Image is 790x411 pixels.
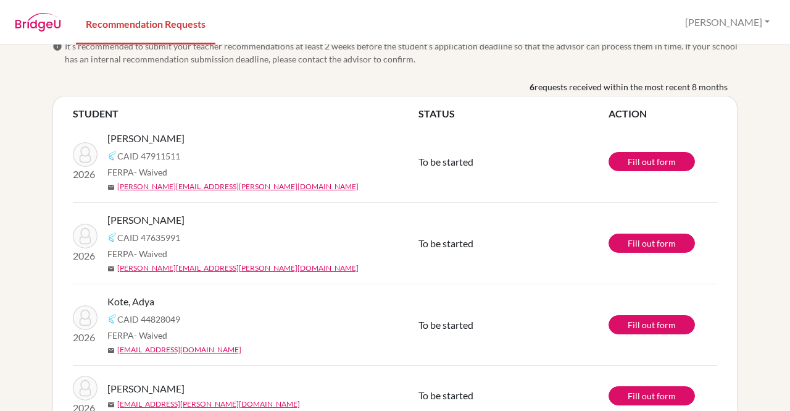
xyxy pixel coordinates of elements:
[73,376,98,400] img: Thakkar, Angel
[134,248,167,259] span: - Waived
[107,151,117,161] img: Common App logo
[73,248,98,263] p: 2026
[609,106,717,121] th: ACTION
[418,237,473,249] span: To be started
[73,224,98,248] img: Kavatkar, Kshipra
[117,344,241,355] a: [EMAIL_ADDRESS][DOMAIN_NAME]
[609,315,695,334] a: Fill out form
[418,389,473,401] span: To be started
[117,181,359,192] a: [PERSON_NAME][EMAIL_ADDRESS][PERSON_NAME][DOMAIN_NAME]
[107,347,115,354] span: mail
[134,330,167,341] span: - Waived
[534,80,728,93] span: requests received within the most recent 8 months
[73,167,98,182] p: 2026
[117,313,180,326] span: CAID 44828049
[609,152,695,171] a: Fill out form
[117,263,359,274] a: [PERSON_NAME][EMAIL_ADDRESS][PERSON_NAME][DOMAIN_NAME]
[107,314,117,324] img: Common App logo
[107,381,185,396] span: [PERSON_NAME]
[107,232,117,242] img: Common App logo
[52,41,62,51] span: info
[73,305,98,330] img: Kote, Adya
[107,213,185,227] span: [PERSON_NAME]
[134,167,167,177] span: - Waived
[107,294,154,309] span: Kote, Adya
[107,265,115,273] span: mail
[107,131,185,146] span: [PERSON_NAME]
[117,231,180,244] span: CAID 47635991
[418,106,609,121] th: STATUS
[117,150,180,163] span: CAID 47911511
[107,247,167,260] span: FERPA
[73,142,98,167] img: Raina, Shivansh
[73,106,418,121] th: STUDENT
[73,330,98,345] p: 2026
[609,386,695,405] a: Fill out form
[107,184,115,191] span: mail
[609,234,695,253] a: Fill out form
[418,319,473,331] span: To be started
[530,80,534,93] b: 6
[117,399,300,410] a: [EMAIL_ADDRESS][PERSON_NAME][DOMAIN_NAME]
[680,11,775,34] button: [PERSON_NAME]
[107,166,167,179] span: FERPA
[107,329,167,342] span: FERPA
[107,401,115,409] span: mail
[65,40,738,66] span: It’s recommended to submit your teacher recommendations at least 2 weeks before the student’s app...
[15,13,61,32] img: BridgeU logo
[76,2,215,44] a: Recommendation Requests
[418,156,473,167] span: To be started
